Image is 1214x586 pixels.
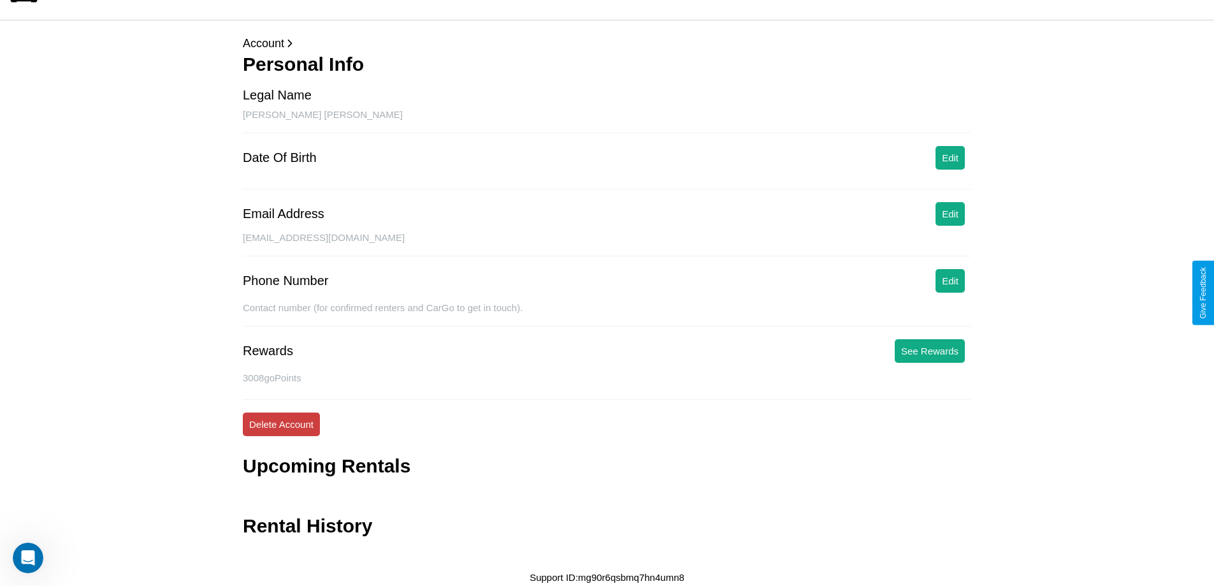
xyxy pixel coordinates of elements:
div: [PERSON_NAME] [PERSON_NAME] [243,109,971,133]
div: Legal Name [243,88,312,103]
h3: Rental History [243,515,372,537]
p: Support ID: mg90r6qsbmq7hn4umn8 [530,569,684,586]
button: Delete Account [243,413,320,436]
button: Edit [936,202,965,226]
p: Account [243,33,971,54]
h3: Personal Info [243,54,971,75]
button: Edit [936,146,965,170]
div: Date Of Birth [243,150,317,165]
button: See Rewards [895,339,965,363]
div: Rewards [243,344,293,358]
iframe: Intercom live chat [13,543,43,573]
div: Give Feedback [1199,267,1208,319]
h3: Upcoming Rentals [243,455,410,477]
div: Contact number (for confirmed renters and CarGo to get in touch). [243,302,971,326]
button: Edit [936,269,965,293]
div: [EMAIL_ADDRESS][DOMAIN_NAME] [243,232,971,256]
div: Phone Number [243,274,329,288]
div: Email Address [243,207,324,221]
p: 3008 goPoints [243,369,971,386]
